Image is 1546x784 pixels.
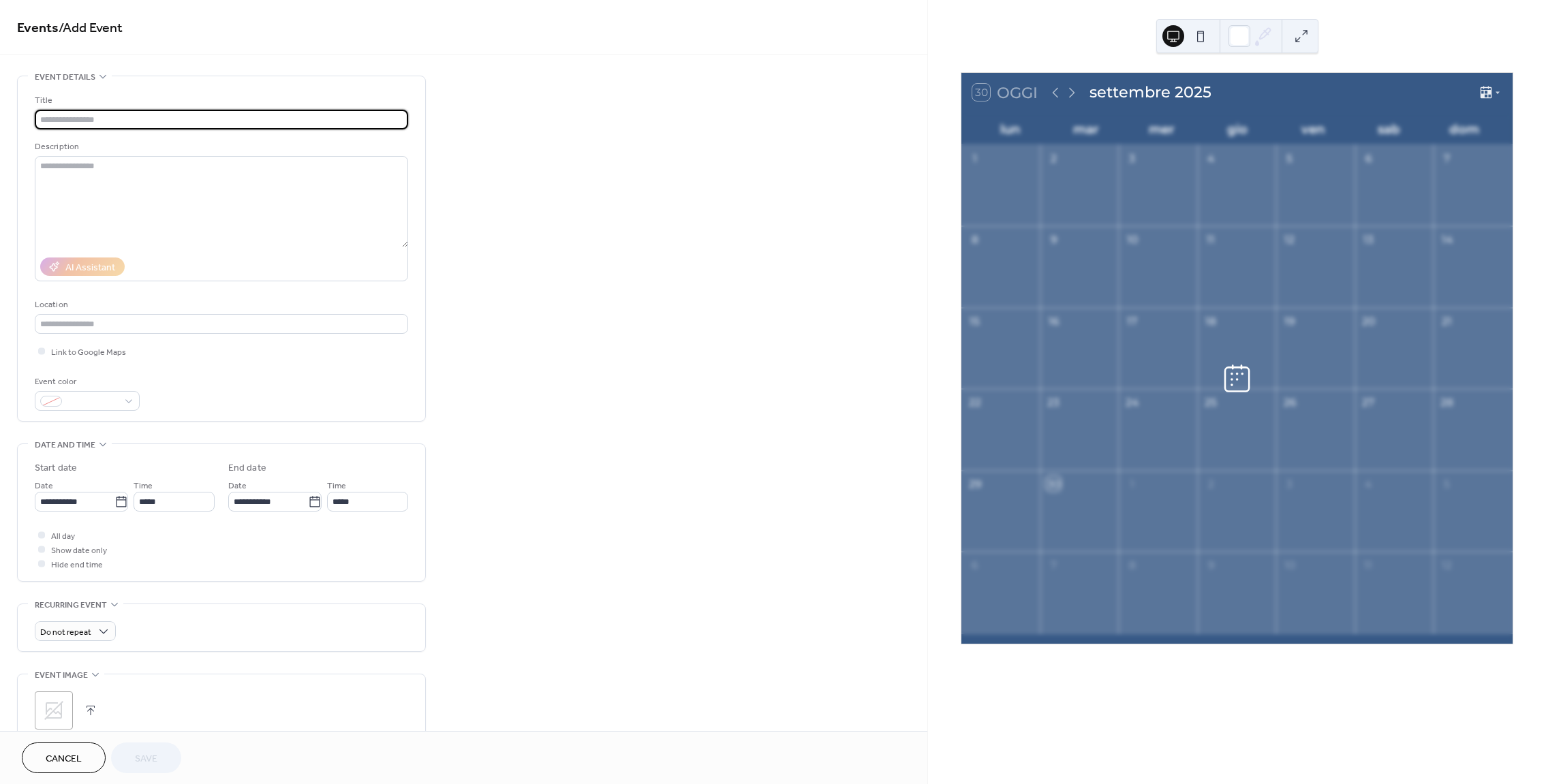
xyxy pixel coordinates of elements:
div: Event color [35,375,137,389]
div: 4 [1203,151,1218,166]
div: mer [1124,113,1199,145]
span: Link to Google Maps [51,345,126,360]
div: 5 [1282,151,1297,166]
div: 14 [1440,232,1455,247]
span: Event details [35,70,95,84]
button: Cancel [22,742,106,773]
div: 15 [968,313,983,328]
div: 8 [1125,558,1140,573]
a: Events [17,15,59,42]
div: 17 [1125,313,1140,328]
div: mar [1048,113,1124,145]
div: 21 [1440,313,1455,328]
div: 30 [1046,476,1061,491]
div: End date [228,461,266,475]
div: 10 [1282,558,1297,573]
div: 24 [1125,395,1140,410]
div: 8 [968,232,983,247]
span: Recurring event [35,598,107,612]
div: 9 [1046,232,1061,247]
div: 4 [1361,476,1376,491]
div: 23 [1046,395,1061,410]
span: Date [35,479,53,493]
div: 2 [1203,476,1218,491]
div: gio [1199,113,1275,145]
div: sab [1350,113,1426,145]
div: 20 [1361,313,1376,328]
div: 3 [1282,476,1297,491]
div: 25 [1203,395,1218,410]
div: 11 [1203,232,1218,247]
span: Hide end time [51,558,103,572]
div: 27 [1361,395,1376,410]
div: 10 [1125,232,1140,247]
div: 5 [1440,476,1455,491]
div: lun [972,113,1048,145]
div: 29 [968,476,983,491]
span: Time [327,479,346,493]
div: 2 [1046,151,1061,166]
div: 3 [1125,151,1140,166]
span: Show date only [51,544,107,558]
div: 1 [968,151,983,166]
div: 1 [1125,476,1140,491]
div: 22 [968,395,983,410]
span: Date [228,479,247,493]
div: Start date [35,461,77,475]
span: Do not repeat [40,625,91,640]
span: Time [134,479,153,493]
span: Event image [35,668,88,683]
div: 6 [1361,151,1376,166]
div: 13 [1361,232,1376,247]
div: 12 [1282,232,1297,247]
div: 7 [1440,151,1455,166]
span: Cancel [46,752,82,766]
div: 26 [1282,395,1297,410]
div: settembre 2025 [1089,81,1211,104]
div: 28 [1440,395,1455,410]
div: ; [35,691,73,730]
span: All day [51,529,75,544]
div: 16 [1046,313,1061,328]
div: 19 [1282,313,1297,328]
div: 18 [1203,313,1218,328]
div: Location [35,298,405,312]
div: Title [35,93,405,108]
span: Date and time [35,438,95,452]
div: 12 [1440,558,1455,573]
div: dom [1426,113,1502,145]
div: 6 [968,558,983,573]
div: 9 [1203,558,1218,573]
div: Description [35,140,405,154]
span: / Add Event [59,15,123,42]
div: 11 [1361,558,1376,573]
div: 7 [1046,558,1061,573]
div: ven [1275,113,1350,145]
